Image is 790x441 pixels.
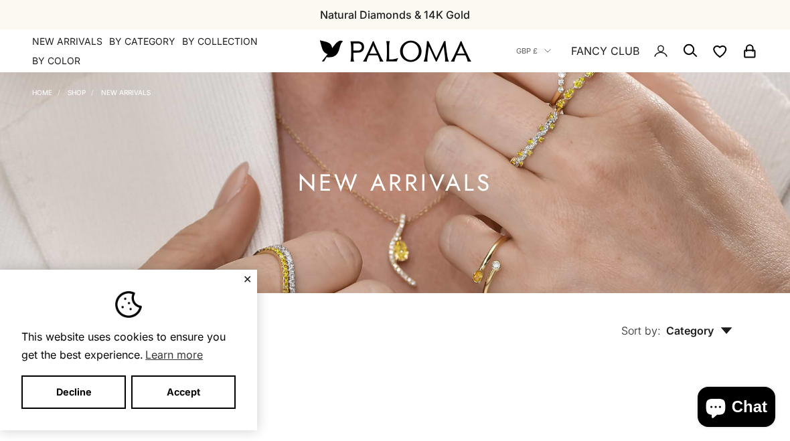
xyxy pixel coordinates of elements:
a: FANCY CLUB [571,42,639,60]
a: NEW ARRIVALS [32,35,102,48]
summary: By Category [109,35,175,48]
p: Natural Diamonds & 14K Gold [320,6,470,23]
a: NEW ARRIVALS [101,88,151,96]
span: This website uses cookies to ensure you get the best experience. [21,329,236,365]
h1: NEW ARRIVALS [298,175,492,191]
a: Home [32,88,52,96]
span: GBP £ [516,45,538,57]
button: Accept [131,375,236,409]
inbox-online-store-chat: Shopify online store chat [694,387,779,430]
span: Sort by: [621,324,661,337]
summary: By Color [32,54,80,68]
img: Cookie banner [115,291,142,318]
a: Learn more [143,345,205,365]
a: Shop [68,88,86,96]
button: GBP £ [516,45,551,57]
button: Close [243,275,252,283]
nav: Breadcrumb [32,86,151,96]
nav: Secondary navigation [516,29,758,72]
span: Category [666,324,732,337]
summary: By Collection [182,35,258,48]
nav: Primary navigation [32,35,288,68]
button: Decline [21,375,126,409]
button: Sort by: Category [590,293,763,349]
